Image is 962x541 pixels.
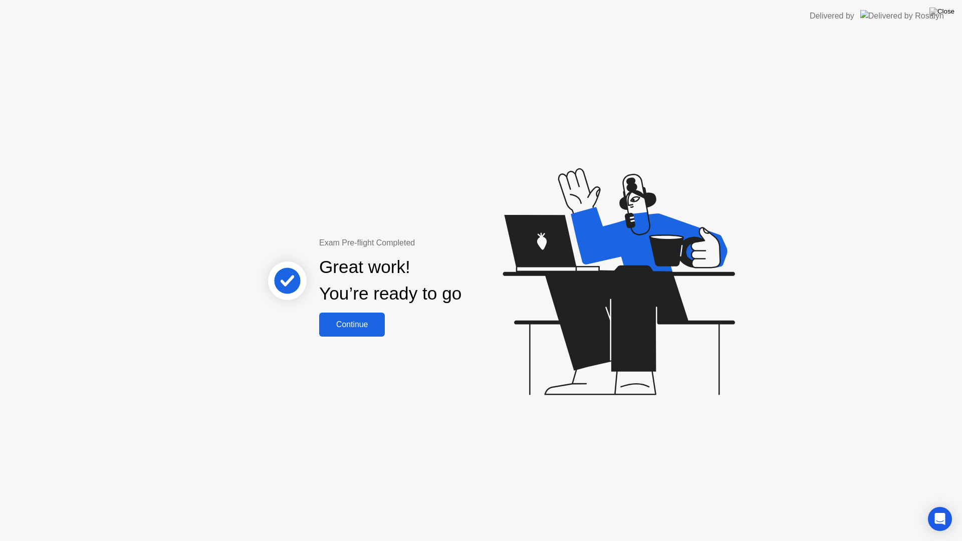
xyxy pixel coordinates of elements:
img: Delivered by Rosalyn [860,10,944,22]
img: Close [929,8,954,16]
div: Continue [322,320,382,329]
div: Open Intercom Messenger [928,507,952,531]
div: Great work! You’re ready to go [319,254,461,307]
div: Delivered by [810,10,854,22]
div: Exam Pre-flight Completed [319,237,526,249]
button: Continue [319,313,385,337]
